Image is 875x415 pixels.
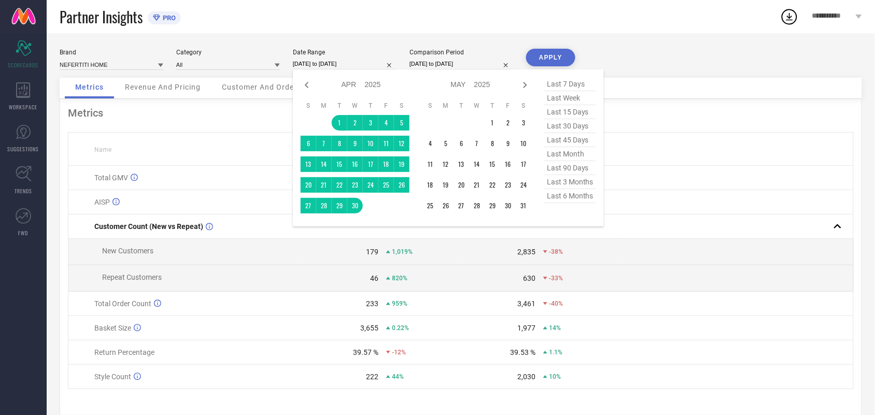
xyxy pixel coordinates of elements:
[301,79,313,91] div: Previous month
[454,156,469,172] td: Tue May 13 2025
[301,102,316,110] th: Sunday
[378,156,394,172] td: Fri Apr 18 2025
[392,275,407,282] span: 820%
[60,6,143,27] span: Partner Insights
[68,107,854,119] div: Metrics
[526,49,575,66] button: APPLY
[363,102,378,110] th: Thursday
[469,102,485,110] th: Wednesday
[500,177,516,193] td: Fri May 23 2025
[60,49,163,56] div: Brand
[293,59,397,69] input: Select date range
[75,83,104,91] span: Metrics
[469,198,485,213] td: Wed May 28 2025
[392,324,409,332] span: 0.22%
[394,177,410,193] td: Sat Apr 26 2025
[347,198,363,213] td: Wed Apr 30 2025
[94,174,128,182] span: Total GMV
[94,198,110,206] span: AISP
[332,177,347,193] td: Tue Apr 22 2025
[517,248,535,256] div: 2,835
[516,198,531,213] td: Sat May 31 2025
[517,324,535,332] div: 1,977
[422,102,438,110] th: Sunday
[485,102,500,110] th: Thursday
[394,156,410,172] td: Sat Apr 19 2025
[366,299,378,308] div: 233
[549,300,563,307] span: -40%
[94,146,111,153] span: Name
[94,348,154,356] span: Return Percentage
[544,133,596,147] span: last 45 days
[332,136,347,151] td: Tue Apr 08 2025
[500,198,516,213] td: Fri May 30 2025
[347,102,363,110] th: Wednesday
[19,229,29,237] span: FWD
[353,348,378,356] div: 39.57 %
[517,299,535,308] div: 3,461
[438,156,454,172] td: Mon May 12 2025
[454,102,469,110] th: Tuesday
[544,189,596,203] span: last 6 months
[410,59,513,69] input: Select comparison period
[370,274,378,282] div: 46
[549,275,563,282] span: -33%
[422,177,438,193] td: Sun May 18 2025
[422,156,438,172] td: Sun May 11 2025
[363,177,378,193] td: Thu Apr 24 2025
[510,348,535,356] div: 39.53 %
[544,161,596,175] span: last 90 days
[544,105,596,119] span: last 15 days
[222,83,301,91] span: Customer And Orders
[517,373,535,381] div: 2,030
[392,373,404,380] span: 44%
[347,115,363,131] td: Wed Apr 02 2025
[519,79,531,91] div: Next month
[549,349,562,356] span: 1.1%
[102,247,153,255] span: New Customers
[422,198,438,213] td: Sun May 25 2025
[500,136,516,151] td: Fri May 09 2025
[347,156,363,172] td: Wed Apr 16 2025
[454,198,469,213] td: Tue May 27 2025
[363,156,378,172] td: Thu Apr 17 2025
[500,102,516,110] th: Friday
[544,175,596,189] span: last 3 months
[301,136,316,151] td: Sun Apr 06 2025
[544,119,596,133] span: last 30 days
[438,136,454,151] td: Mon May 05 2025
[332,198,347,213] td: Tue Apr 29 2025
[8,61,39,69] span: SCORECARDS
[160,14,176,22] span: PRO
[392,248,413,255] span: 1,019%
[332,102,347,110] th: Tuesday
[366,373,378,381] div: 222
[516,136,531,151] td: Sat May 10 2025
[469,156,485,172] td: Wed May 14 2025
[469,136,485,151] td: Wed May 07 2025
[549,248,563,255] span: -38%
[544,147,596,161] span: last month
[378,177,394,193] td: Fri Apr 25 2025
[363,115,378,131] td: Thu Apr 03 2025
[332,115,347,131] td: Tue Apr 01 2025
[500,156,516,172] td: Fri May 16 2025
[293,49,397,56] div: Date Range
[438,102,454,110] th: Monday
[360,324,378,332] div: 3,655
[410,49,513,56] div: Comparison Period
[485,115,500,131] td: Thu May 01 2025
[516,115,531,131] td: Sat May 03 2025
[102,273,162,281] span: Repeat Customers
[176,49,280,56] div: Category
[94,324,131,332] span: Basket Size
[378,136,394,151] td: Fri Apr 11 2025
[438,177,454,193] td: Mon May 19 2025
[544,77,596,91] span: last 7 days
[780,7,799,26] div: Open download list
[15,187,32,195] span: TRENDS
[9,103,38,111] span: WORKSPACE
[378,115,394,131] td: Fri Apr 04 2025
[523,274,535,282] div: 630
[301,198,316,213] td: Sun Apr 27 2025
